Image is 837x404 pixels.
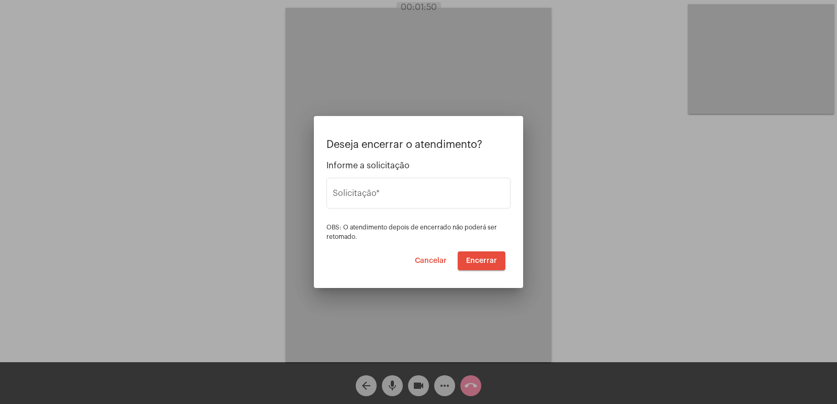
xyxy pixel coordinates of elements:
[326,224,497,240] span: OBS: O atendimento depois de encerrado não poderá ser retomado.
[466,257,497,264] span: Encerrar
[415,257,447,264] span: Cancelar
[326,139,511,151] p: Deseja encerrar o atendimento?
[326,161,511,170] span: Informe a solicitação
[458,251,505,270] button: Encerrar
[406,251,455,270] button: Cancelar
[333,191,504,200] input: Buscar solicitação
